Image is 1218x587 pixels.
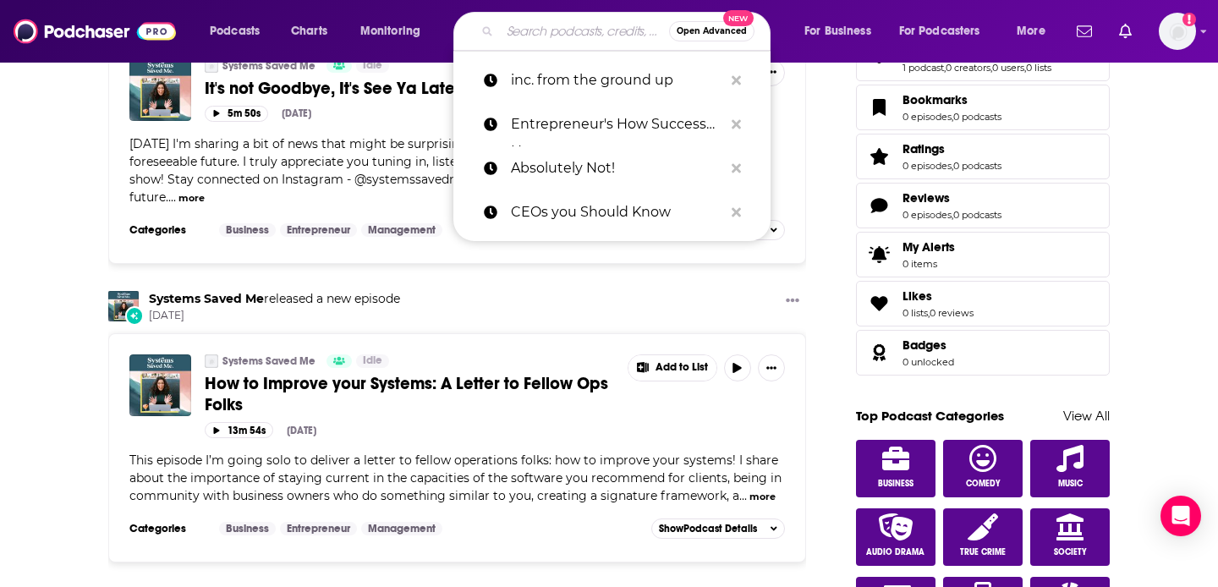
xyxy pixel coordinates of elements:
[280,223,357,237] a: Entrepreneur
[930,307,974,319] a: 0 reviews
[952,160,953,172] span: ,
[282,107,311,119] div: [DATE]
[903,209,952,221] a: 0 episodes
[198,18,282,45] button: open menu
[291,19,327,43] span: Charts
[1026,62,1051,74] a: 0 lists
[862,292,896,315] a: Likes
[903,307,928,319] a: 0 lists
[1058,479,1083,489] span: Music
[903,92,968,107] span: Bookmarks
[205,373,608,415] span: How to Improve your Systems: A Letter to Fellow Ops Folks
[903,288,974,304] a: Likes
[856,85,1110,130] span: Bookmarks
[966,479,1001,489] span: Comedy
[1017,19,1045,43] span: More
[943,440,1023,497] a: Comedy
[360,19,420,43] span: Monitoring
[129,59,191,121] img: It's not Goodbye, It's See Ya Later
[758,354,785,381] button: Show More Button
[361,522,442,535] a: Management
[943,508,1023,566] a: True Crime
[363,58,382,74] span: Idle
[856,508,935,566] a: Audio Drama
[129,223,206,237] h3: Categories
[856,440,935,497] a: Business
[953,160,1001,172] a: 0 podcasts
[511,58,723,102] p: inc. from the ground up
[862,96,896,119] a: Bookmarks
[856,330,1110,376] span: Badges
[953,111,1001,123] a: 0 podcasts
[903,337,954,353] a: Badges
[222,59,315,73] a: Systems Saved Me
[804,19,871,43] span: For Business
[903,337,946,353] span: Badges
[129,136,767,205] span: [DATE] I'm sharing a bit of news that might be surprising to you... We're pausing the podcast for...
[149,291,264,306] a: Systems Saved Me
[903,288,932,304] span: Likes
[903,239,955,255] span: My Alerts
[1063,408,1110,424] a: View All
[899,19,980,43] span: For Podcasters
[129,522,206,535] h3: Categories
[903,190,1001,206] a: Reviews
[739,488,747,503] span: ...
[1160,496,1201,536] div: Open Intercom Messenger
[856,281,1110,326] span: Likes
[205,59,218,73] a: Systems Saved Me
[656,361,708,374] span: Add to List
[14,15,176,47] a: Podchaser - Follow, Share and Rate Podcasts
[511,190,723,234] p: CEOs you Should Know
[108,291,139,321] img: Systems Saved Me
[280,522,357,535] a: Entrepreneur
[903,111,952,123] a: 0 episodes
[205,354,218,368] img: Systems Saved Me
[928,307,930,319] span: ,
[952,209,953,221] span: ,
[944,62,946,74] span: ,
[903,92,1001,107] a: Bookmarks
[1005,18,1067,45] button: open menu
[758,59,785,86] button: Show More Button
[862,243,896,266] span: My Alerts
[129,354,191,416] img: How to Improve your Systems: A Letter to Fellow Ops Folks
[205,78,461,99] span: It's not Goodbye, It's See Ya Later
[903,160,952,172] a: 0 episodes
[856,408,1004,424] a: Top Podcast Categories
[659,523,757,535] span: Show Podcast Details
[511,146,723,190] p: Absolutely Not!
[205,373,616,415] a: How to Improve your Systems: A Letter to Fellow Ops Folks
[878,479,913,489] span: Business
[903,258,955,270] span: 0 items
[210,19,260,43] span: Podcasts
[205,78,616,99] a: It's not Goodbye, It's See Ya Later
[723,10,754,26] span: New
[749,490,776,504] button: more
[205,106,268,122] button: 5m 50s
[1070,17,1099,46] a: Show notifications dropdown
[793,18,892,45] button: open menu
[1159,13,1196,50] img: User Profile
[628,355,716,381] button: Show More Button
[219,522,276,535] a: Business
[178,191,205,206] button: more
[453,190,771,234] a: CEOs you Should Know
[952,111,953,123] span: ,
[960,547,1006,557] span: True Crime
[205,422,273,438] button: 13m 54s
[1030,440,1110,497] a: Music
[903,356,954,368] a: 0 unlocked
[219,223,276,237] a: Business
[453,58,771,102] a: inc. from the ground up
[669,21,754,41] button: Open AdvancedNew
[356,354,389,368] a: Idle
[1159,13,1196,50] span: Logged in as sophiak
[500,18,669,45] input: Search podcasts, credits, & more...
[280,18,337,45] a: Charts
[511,102,723,146] p: Entrepreneur's How Success Happens
[866,547,924,557] span: Audio Drama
